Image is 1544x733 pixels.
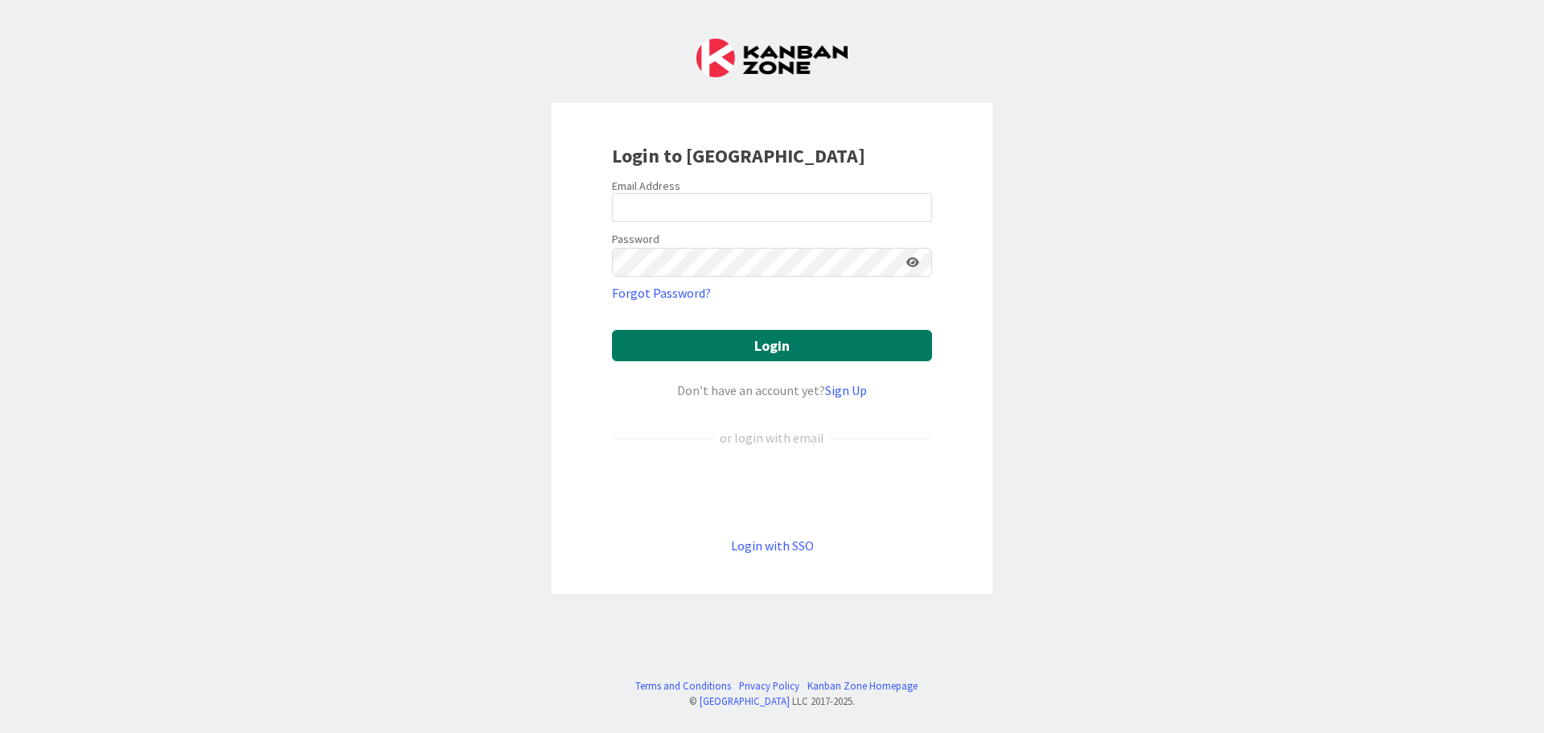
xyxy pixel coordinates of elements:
iframe: Sign in with Google Button [604,474,940,509]
button: Login [612,330,932,361]
a: Kanban Zone Homepage [807,678,918,694]
a: Privacy Policy [739,678,799,694]
a: Sign Up [825,382,867,398]
label: Email Address [612,179,680,193]
a: Forgot Password? [612,283,711,303]
img: Kanban Zone [696,39,848,77]
b: Login to [GEOGRAPHIC_DATA] [612,143,865,168]
a: Login with SSO [731,537,814,554]
a: [GEOGRAPHIC_DATA] [700,694,790,707]
div: © LLC 2017- 2025 . [627,694,918,709]
div: Don’t have an account yet? [612,381,932,400]
div: or login with email [716,428,828,447]
label: Password [612,231,659,248]
a: Terms and Conditions [635,678,731,694]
